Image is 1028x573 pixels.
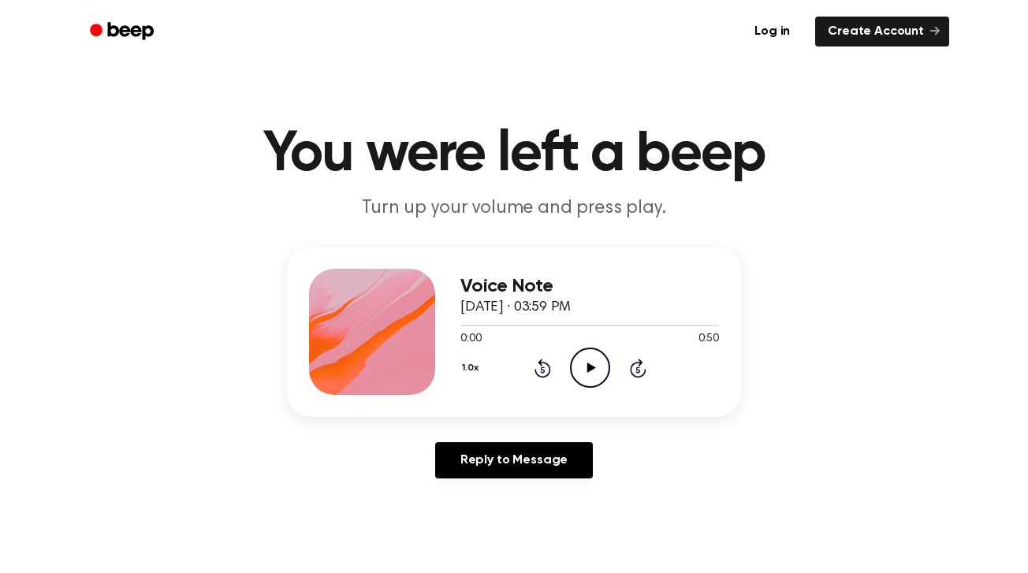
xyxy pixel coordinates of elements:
[211,195,817,221] p: Turn up your volume and press play.
[460,355,484,381] button: 1.0x
[460,300,571,314] span: [DATE] · 03:59 PM
[460,331,481,348] span: 0:00
[739,13,806,50] a: Log in
[110,126,918,183] h1: You were left a beep
[435,442,593,478] a: Reply to Message
[79,17,168,47] a: Beep
[698,331,719,348] span: 0:50
[460,276,719,297] h3: Voice Note
[815,17,949,47] a: Create Account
